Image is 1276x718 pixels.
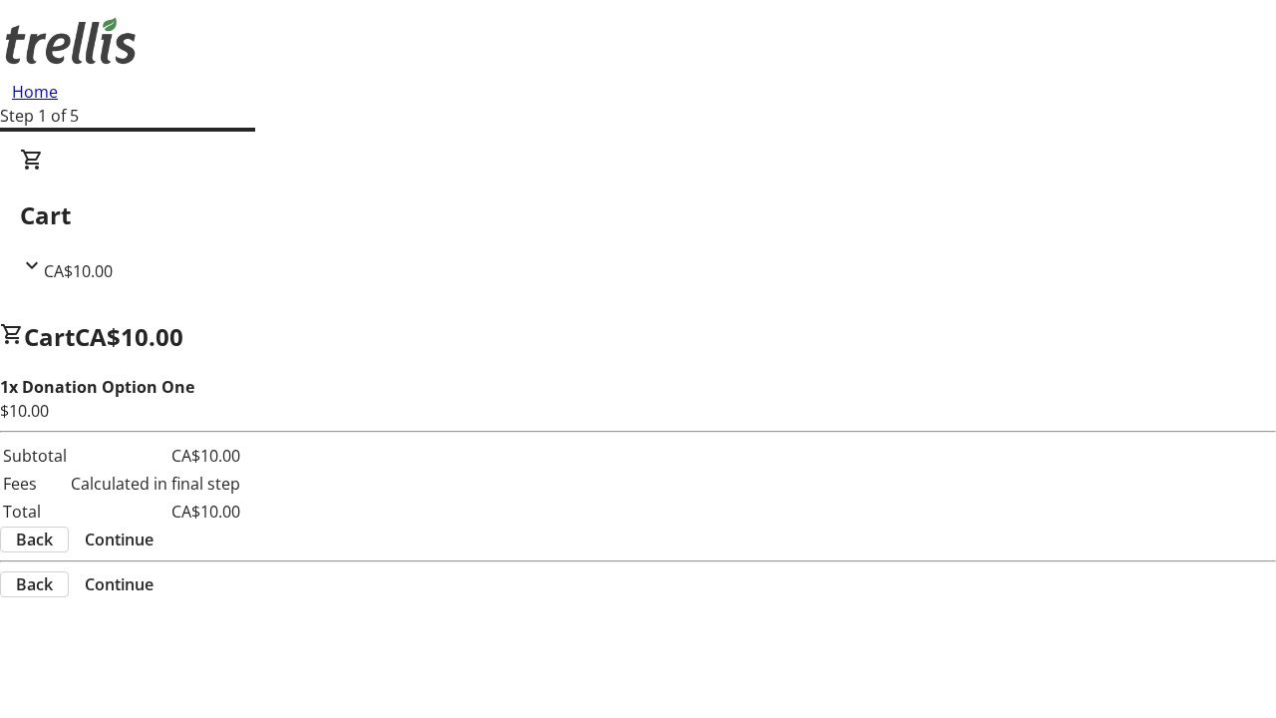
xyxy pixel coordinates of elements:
td: Calculated in final step [70,471,241,497]
h2: Cart [20,197,1256,233]
span: Cart [24,320,75,353]
span: CA$10.00 [75,320,183,353]
td: Total [2,499,68,525]
td: CA$10.00 [70,499,241,525]
span: Continue [85,572,154,596]
span: Continue [85,528,154,551]
button: Continue [69,572,169,596]
td: Subtotal [2,443,68,469]
span: Back [16,572,53,596]
button: Continue [69,528,169,551]
span: CA$10.00 [44,260,113,282]
span: Back [16,528,53,551]
div: CartCA$10.00 [20,148,1256,283]
td: CA$10.00 [70,443,241,469]
td: Fees [2,471,68,497]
